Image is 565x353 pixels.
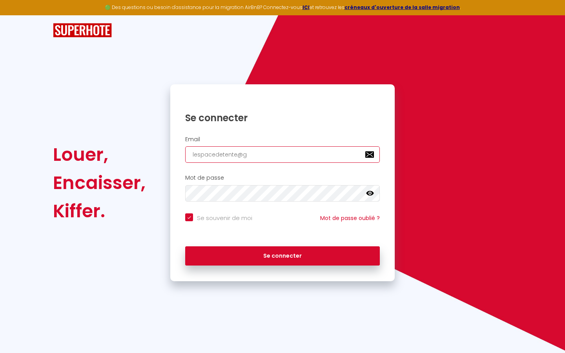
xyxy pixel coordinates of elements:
[185,112,380,124] h1: Se connecter
[185,146,380,163] input: Ton Email
[53,197,146,225] div: Kiffer.
[6,3,30,27] button: Ouvrir le widget de chat LiveChat
[185,246,380,266] button: Se connecter
[53,23,112,38] img: SuperHote logo
[185,136,380,143] h2: Email
[53,169,146,197] div: Encaisser,
[344,4,460,11] a: créneaux d'ouverture de la salle migration
[53,140,146,169] div: Louer,
[185,175,380,181] h2: Mot de passe
[320,214,380,222] a: Mot de passe oublié ?
[303,4,310,11] a: ICI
